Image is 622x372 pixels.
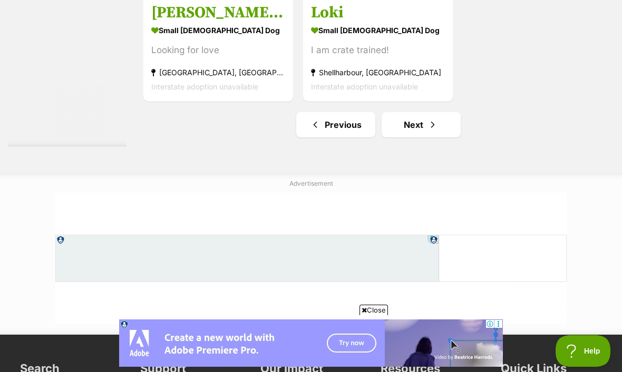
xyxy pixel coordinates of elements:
div: Looking for love [151,43,285,57]
div: I am crate trained! [311,43,445,57]
span: Interstate adoption unavailable [151,82,258,91]
iframe: Advertisement [119,319,503,367]
a: Previous page [296,112,375,137]
strong: small [DEMOGRAPHIC_DATA] Dog [151,23,285,38]
span: Close [359,305,388,315]
strong: Shellharbour, [GEOGRAPHIC_DATA] [311,65,445,79]
iframe: Help Scout Beacon - Open [556,335,611,367]
iframe: Advertisement [55,193,567,324]
strong: small [DEMOGRAPHIC_DATA] Dog [311,23,445,38]
strong: [GEOGRAPHIC_DATA], [GEOGRAPHIC_DATA] [151,65,285,79]
h3: [PERSON_NAME] Red [151,3,285,23]
span: Interstate adoption unavailable [311,82,418,91]
a: Next page [382,112,461,137]
h3: Loki [311,3,445,23]
nav: Pagination [142,112,614,137]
